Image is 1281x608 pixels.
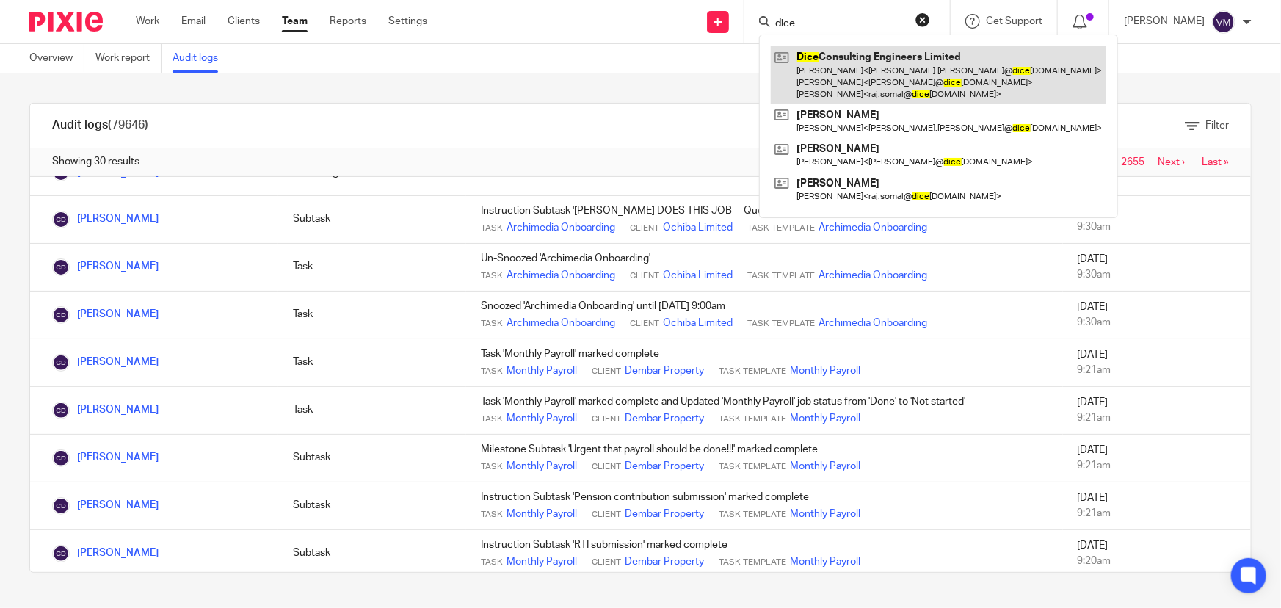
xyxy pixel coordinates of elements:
a: Ochiba Limited [663,220,733,235]
a: Archimedia Onboarding [819,316,927,330]
img: Pixie [29,12,103,32]
div: 9:30am [1078,220,1236,234]
p: [PERSON_NAME] [1124,14,1205,29]
a: Archimedia Onboarding [819,268,927,283]
a: Ochiba Limited [663,316,733,330]
div: 9:30am [1078,315,1236,330]
span: Showing 30 results [52,154,139,169]
a: Monthly Payroll [507,411,577,426]
span: Task Template [719,413,786,425]
td: [DATE] [1063,243,1251,291]
input: Search [774,18,906,31]
span: Task [481,270,503,282]
a: Dembar Property [625,507,704,521]
img: Chris Demetriou [52,449,70,467]
a: Archimedia Onboarding [507,220,615,235]
a: Last » [1202,157,1229,167]
td: [DATE] [1063,195,1251,243]
div: 9:20am [1078,554,1236,568]
span: Get Support [986,16,1042,26]
img: Chris Demetriou [52,497,70,515]
span: Task [481,461,503,473]
span: Task [481,222,503,234]
a: Archimedia Onboarding [819,220,927,235]
div: 9:21am [1078,363,1236,377]
td: [DATE] [1063,339,1251,386]
span: Client [592,366,621,377]
a: [PERSON_NAME] [52,405,159,415]
td: Subtask [278,482,466,529]
span: Client [592,461,621,473]
img: Chris Demetriou [52,211,70,228]
td: Task 'Monthly Payroll' marked complete [466,339,1062,386]
span: Client [592,557,621,568]
span: Task Template [719,366,786,377]
td: Subtask [278,195,466,243]
div: 9:21am [1078,506,1236,521]
span: Task Template [719,509,786,521]
a: Dembar Property [625,459,704,474]
a: Archimedia Onboarding [507,268,615,283]
img: Chris Demetriou [52,545,70,562]
a: Monthly Payroll [790,363,860,378]
td: Instruction Subtask 'RTI submission' marked complete [466,529,1062,577]
a: Monthly Payroll [790,507,860,521]
span: Task Template [747,222,815,234]
a: [PERSON_NAME] [52,357,159,367]
td: Task [278,339,466,386]
a: Next › [1158,157,1185,167]
a: Team [282,14,308,29]
a: Monthly Payroll [790,459,860,474]
img: Chris Demetriou [52,258,70,276]
span: Task Template [747,270,815,282]
td: Milestone Subtask 'Urgent that payroll should be done!!!' marked complete [466,434,1062,482]
a: [PERSON_NAME] [52,214,159,224]
td: [DATE] [1063,529,1251,577]
div: 9:31am [1078,173,1236,187]
td: Instruction Subtask 'Pension contribution submission' marked complete [466,482,1062,529]
span: Task [481,509,503,521]
span: Task [481,557,503,568]
a: [PERSON_NAME] [52,261,159,272]
a: 2655 [1121,157,1144,167]
a: Dembar Property [625,363,704,378]
a: Monthly Payroll [507,554,577,569]
td: [DATE] [1063,291,1251,339]
span: Task [481,366,503,377]
a: Settings [388,14,427,29]
td: Un-Snoozed 'Archimedia Onboarding' [466,243,1062,291]
img: Chris Demetriou [52,354,70,372]
a: Monthly Payroll [507,363,577,378]
a: Monthly Payroll [507,507,577,521]
td: Subtask [278,434,466,482]
span: Client [592,413,621,425]
a: Overview [29,44,84,73]
span: Client [630,318,659,330]
a: [PERSON_NAME] [52,500,159,510]
td: Task 'Monthly Payroll' marked complete and Updated 'Monthly Payroll' job status from 'Done' to 'N... [466,386,1062,434]
td: Subtask [278,529,466,577]
span: Task Template [747,318,815,330]
span: Task [481,413,503,425]
a: Monthly Payroll [790,411,860,426]
td: Task [278,243,466,291]
a: Dembar Property [625,411,704,426]
a: Work [136,14,159,29]
span: Client [592,509,621,521]
a: Monthly Payroll [507,459,577,474]
td: Task [278,291,466,339]
a: [PERSON_NAME] [52,167,159,178]
td: Instruction Subtask '[PERSON_NAME] DOES THIS JOB -- Quote for Prior Work or Previous year account... [466,195,1062,243]
td: [DATE] [1063,386,1251,434]
td: Snoozed 'Archimedia Onboarding' until [DATE] 9:00am [466,291,1062,339]
td: [DATE] [1063,434,1251,482]
span: Task Template [719,557,786,568]
div: 9:30am [1078,267,1236,282]
img: svg%3E [1212,10,1235,34]
td: Task [278,386,466,434]
img: Chris Demetriou [52,306,70,324]
a: Dembar Property [625,554,704,569]
div: 9:21am [1078,458,1236,473]
a: [PERSON_NAME] [52,309,159,319]
a: Ochiba Limited [663,268,733,283]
